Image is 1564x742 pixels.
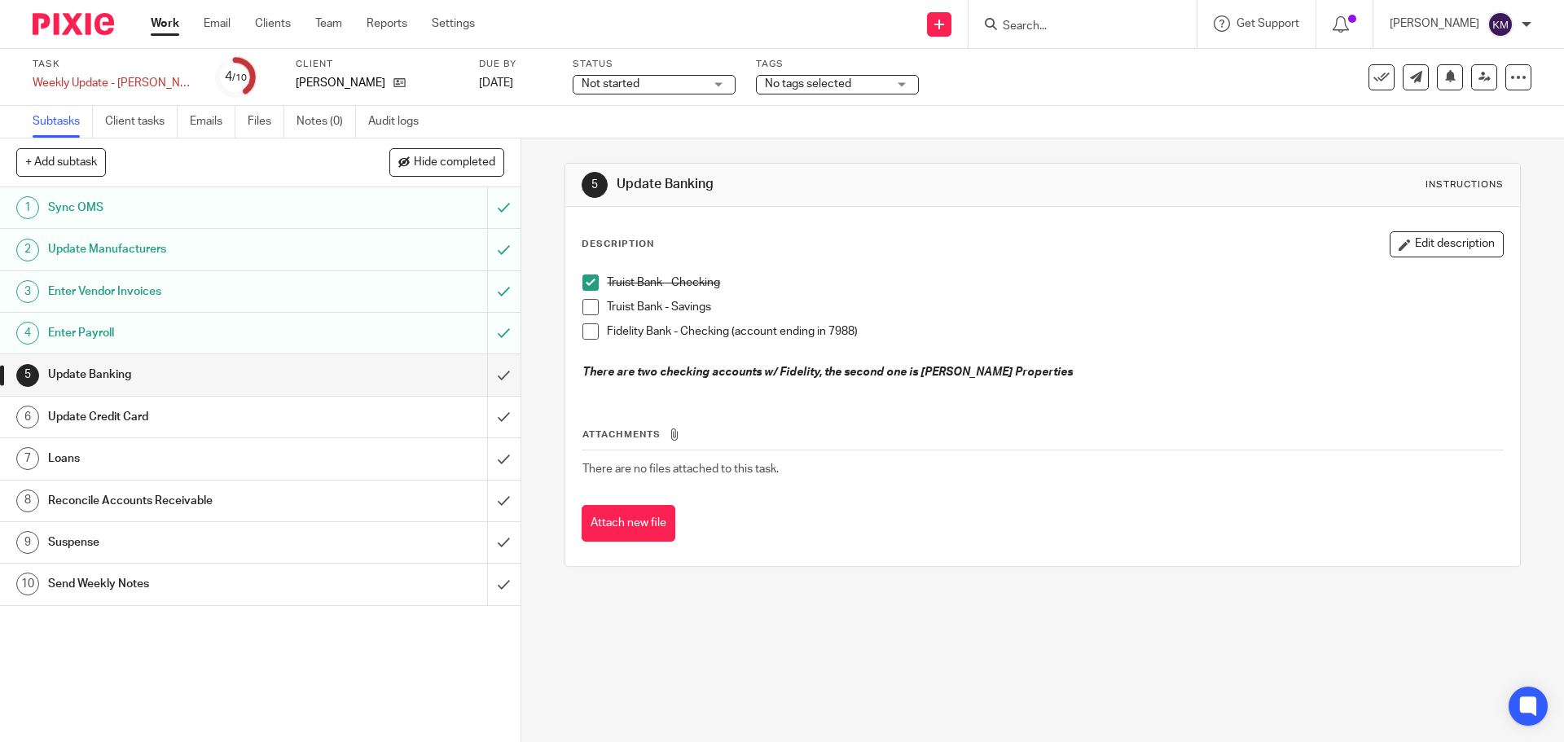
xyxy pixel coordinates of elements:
a: Notes (0) [297,106,356,138]
button: + Add subtask [16,148,106,176]
span: [DATE] [479,77,513,89]
a: Client tasks [105,106,178,138]
h1: Send Weekly Notes [48,572,330,596]
a: Subtasks [33,106,93,138]
a: Audit logs [368,106,431,138]
div: 4 [16,322,39,345]
div: 1 [16,196,39,219]
div: 5 [16,364,39,387]
label: Status [573,58,736,71]
span: Not started [582,78,639,90]
div: 5 [582,172,608,198]
a: Email [204,15,231,32]
h1: Update Manufacturers [48,237,330,261]
a: Settings [432,15,475,32]
h1: Enter Payroll [48,321,330,345]
label: Task [33,58,195,71]
a: Reports [367,15,407,32]
div: 6 [16,406,39,428]
h1: Reconcile Accounts Receivable [48,489,330,513]
p: Fidelity Bank - Checking (account ending in 7988) [607,323,1502,340]
a: Files [248,106,284,138]
label: Client [296,58,459,71]
a: Team [315,15,342,32]
p: Truist Bank - Savings [607,299,1502,315]
small: /10 [232,73,247,82]
button: Attach new file [582,505,675,542]
div: 2 [16,239,39,261]
div: Weekly Update - [PERSON_NAME] [33,75,195,91]
p: [PERSON_NAME] [296,75,385,91]
img: svg%3E [1487,11,1513,37]
p: Description [582,238,654,251]
a: Clients [255,15,291,32]
span: Attachments [582,430,661,439]
div: 9 [16,531,39,554]
div: 3 [16,280,39,303]
div: Instructions [1426,178,1504,191]
div: 10 [16,573,39,595]
a: Emails [190,106,235,138]
h1: Sync OMS [48,195,330,220]
span: There are no files attached to this task. [582,463,779,475]
h1: Suspense [48,530,330,555]
em: There are two checking accounts w/ Fidelity, the second one is [PERSON_NAME] Properties [582,367,1073,378]
h1: Loans [48,446,330,471]
label: Tags [756,58,919,71]
div: 7 [16,447,39,470]
p: [PERSON_NAME] [1390,15,1479,32]
a: Work [151,15,179,32]
label: Due by [479,58,552,71]
div: 4 [225,68,247,86]
div: 8 [16,490,39,512]
button: Edit description [1390,231,1504,257]
h1: Update Banking [48,362,330,387]
span: Hide completed [414,156,495,169]
span: Get Support [1237,18,1299,29]
h1: Update Banking [617,176,1078,193]
h1: Enter Vendor Invoices [48,279,330,304]
img: Pixie [33,13,114,35]
input: Search [1001,20,1148,34]
h1: Update Credit Card [48,405,330,429]
div: Weekly Update - Frymark [33,75,195,91]
span: No tags selected [765,78,851,90]
button: Hide completed [389,148,504,176]
p: Truist Bank - Checking [607,274,1502,291]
